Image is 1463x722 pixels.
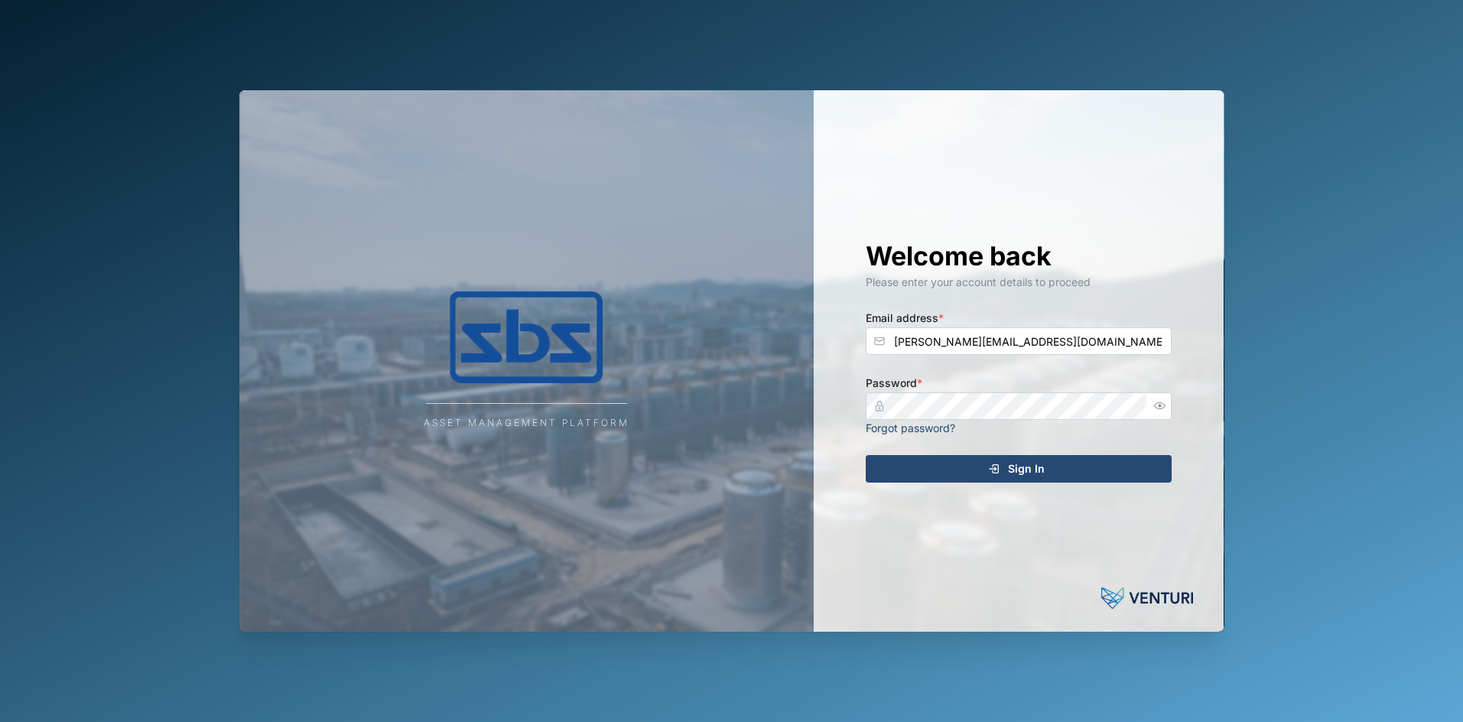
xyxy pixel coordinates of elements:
[866,375,922,392] label: Password
[424,416,629,431] div: Asset Management Platform
[866,455,1172,483] button: Sign In
[866,239,1172,273] h1: Welcome back
[373,291,679,383] img: Company Logo
[866,421,955,434] a: Forgot password?
[866,310,944,327] label: Email address
[866,274,1172,291] div: Please enter your account details to proceed
[1008,456,1045,482] span: Sign In
[866,327,1172,355] input: Enter your email
[1101,583,1193,613] img: Powered by: Venturi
